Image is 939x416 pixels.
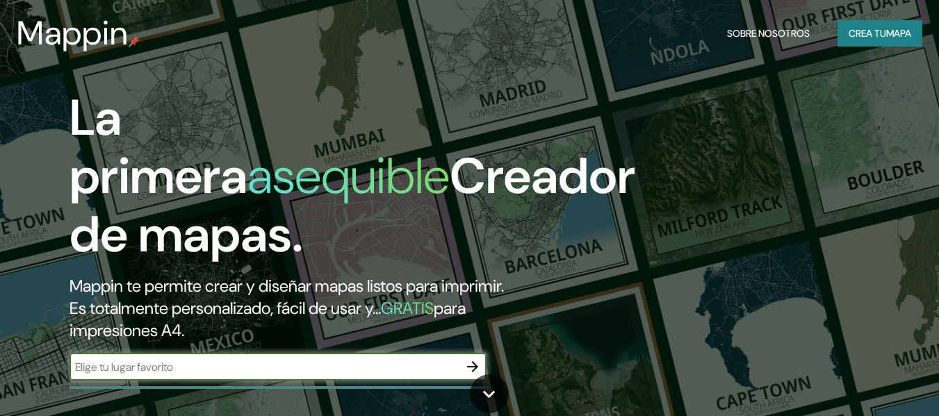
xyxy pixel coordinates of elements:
[70,144,635,267] font: Creador de mapas.
[17,11,129,55] font: Mappin
[886,27,911,40] font: mapa
[129,36,140,47] img: pin de mapeo
[70,359,459,375] input: Elige tu lugar favorito
[70,275,504,297] font: Mappin te permite crear y diseñar mapas listos para imprimir.
[838,20,922,47] button: Crea tumapa
[721,20,815,47] button: Sobre nosotros
[70,85,247,208] font: La primera
[247,144,450,208] font: asequible
[381,297,434,319] font: GRATIS
[849,27,886,40] font: Crea tu
[727,27,810,40] font: Sobre nosotros
[70,297,381,319] font: Es totalmente personalizado, fácil de usar y...
[70,297,466,341] font: para impresiones A4.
